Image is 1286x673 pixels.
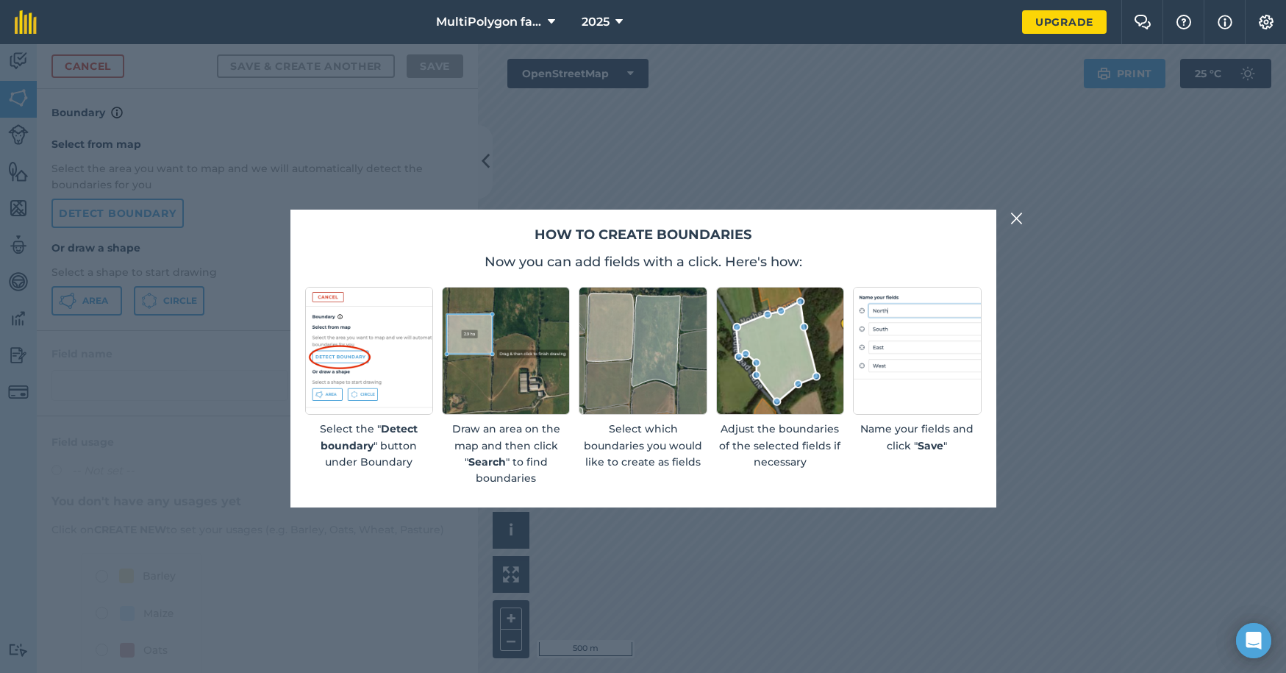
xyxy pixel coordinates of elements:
span: 2025 [582,13,610,31]
p: Adjust the boundaries of the selected fields if necessary [716,421,844,470]
p: Draw an area on the map and then click " " to find boundaries [442,421,570,487]
img: A cog icon [1257,15,1275,29]
p: Select which boundaries you would like to create as fields [579,421,707,470]
p: Now you can add fields with a click. Here's how: [305,252,982,272]
img: A question mark icon [1175,15,1193,29]
div: Open Intercom Messenger [1236,623,1271,658]
img: fieldmargin Logo [15,10,37,34]
img: svg+xml;base64,PHN2ZyB4bWxucz0iaHR0cDovL3d3dy53My5vcmcvMjAwMC9zdmciIHdpZHRoPSIxNyIgaGVpZ2h0PSIxNy... [1218,13,1232,31]
strong: Search [468,455,506,469]
strong: Save [918,439,943,452]
img: placeholder [853,287,981,415]
img: Screenshot of selected fields [579,287,707,415]
img: svg+xml;base64,PHN2ZyB4bWxucz0iaHR0cDovL3d3dy53My5vcmcvMjAwMC9zdmciIHdpZHRoPSIyMiIgaGVpZ2h0PSIzMC... [1010,210,1024,227]
a: Upgrade [1022,10,1107,34]
p: Select the " " button under Boundary [305,421,433,470]
img: Two speech bubbles overlapping with the left bubble in the forefront [1134,15,1151,29]
span: MultiPolygon farm [436,13,542,31]
img: Screenshot of an rectangular area drawn on a map [442,287,570,415]
img: Screenshot of an editable boundary [716,287,844,415]
p: Name your fields and click " " [853,421,981,454]
img: Screenshot of detect boundary button [305,287,433,415]
strong: Detect boundary [321,422,418,452]
h2: How to create boundaries [305,224,982,246]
